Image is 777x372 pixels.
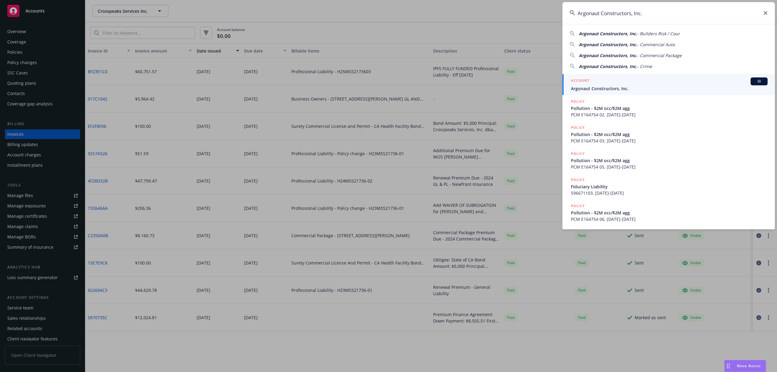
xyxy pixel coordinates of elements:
span: - Builders Risk / Cour [637,31,680,36]
span: Nova Assist [737,363,761,368]
span: Argonaut Constructors, Inc. [571,85,768,92]
span: - Commercial Package [637,53,682,58]
h5: POLICY [571,151,585,157]
span: Pollution - $2M occ/$2M agg [571,105,768,111]
span: PCM E164754 05, [DATE]-[DATE] [571,164,768,170]
a: POLICYPollution - $2M occ/$2M aggPCM E164754 06, [DATE]-[DATE] [562,200,775,226]
span: 596671103, [DATE]-[DATE] [571,190,768,196]
span: Argonaut Constructors, Inc. [579,42,637,47]
span: PCM E164754 02, [DATE]-[DATE] [571,111,768,118]
h5: POLICY [571,98,585,104]
h5: POLICY [571,177,585,183]
a: POLICYFiduciary Liability596671103, [DATE]-[DATE] [562,173,775,200]
span: Pollution - $2M occ/$2M agg [571,157,768,164]
span: BI [753,79,765,84]
h5: ACCOUNT [571,77,589,85]
span: Pollution - $2M occ/$2M agg [571,210,768,216]
h5: POLICY [571,125,585,131]
a: POLICYPollution - $2M occ/$2M aggPCM E164754 03, [DATE]-[DATE] [562,121,775,147]
span: Pollution - $2M occ/$2M agg [571,131,768,138]
span: PCM E164754 06, [DATE]-[DATE] [571,216,768,222]
input: Search... [562,2,775,24]
a: POLICYPollution - $2M occ/$2M aggPCM E164754 02, [DATE]-[DATE] [562,95,775,121]
span: PCM E164754 03, [DATE]-[DATE] [571,138,768,144]
span: - Commercial Auto [637,42,675,47]
span: - Crime [637,63,652,69]
span: Argonaut Constructors, Inc. [579,63,637,69]
span: Argonaut Constructors, Inc. [579,53,637,58]
button: Nova Assist [724,360,766,372]
span: Argonaut Constructors, Inc. [579,31,637,36]
h5: POLICY [571,203,585,209]
span: Fiduciary Liability [571,183,768,190]
a: ACCOUNTBIArgonaut Constructors, Inc. [562,74,775,95]
div: Drag to move [724,360,732,372]
a: POLICYPollution - $2M occ/$2M aggPCM E164754 05, [DATE]-[DATE] [562,147,775,173]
